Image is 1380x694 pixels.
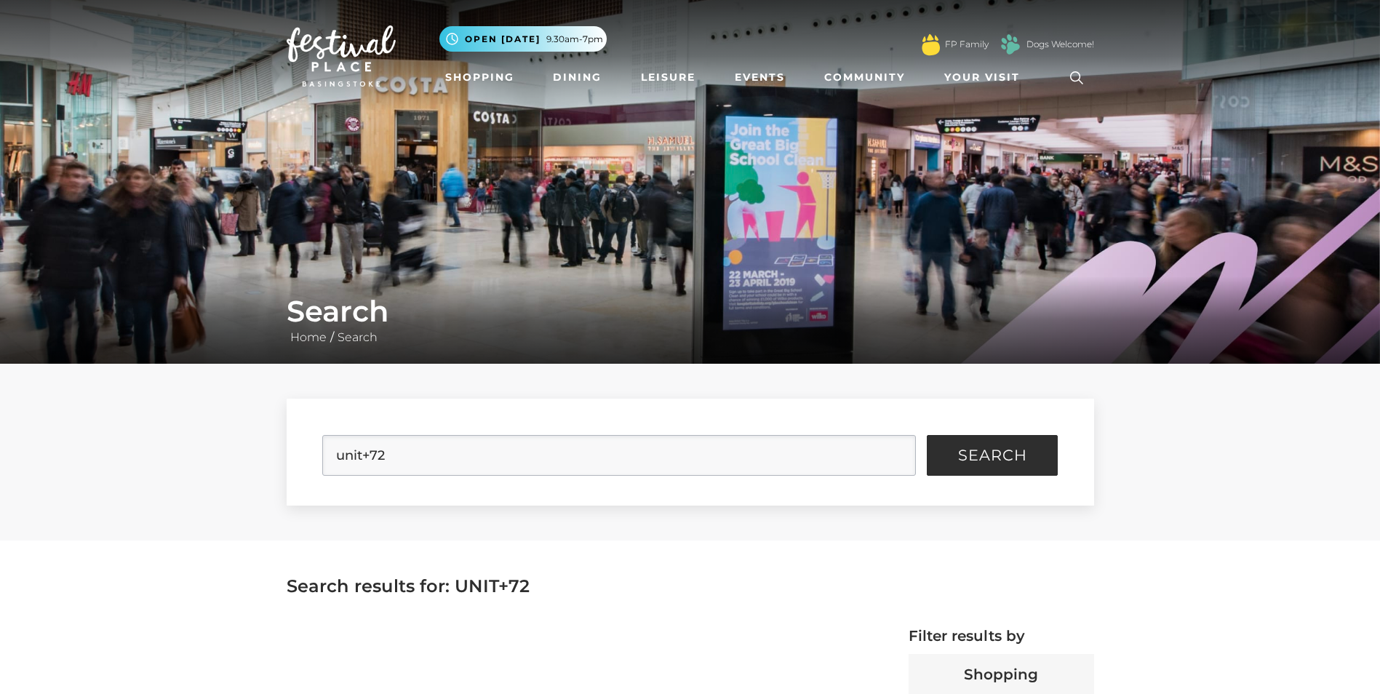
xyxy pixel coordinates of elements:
[944,70,1020,85] span: Your Visit
[729,64,791,91] a: Events
[945,38,989,51] a: FP Family
[465,33,541,46] span: Open [DATE]
[818,64,911,91] a: Community
[322,435,916,476] input: Search Site
[287,294,1094,329] h1: Search
[927,435,1058,476] button: Search
[547,64,607,91] a: Dining
[909,627,1094,645] h4: Filter results by
[439,26,607,52] button: Open [DATE] 9.30am-7pm
[635,64,701,91] a: Leisure
[287,330,330,344] a: Home
[1026,38,1094,51] a: Dogs Welcome!
[287,25,396,87] img: Festival Place Logo
[958,448,1027,463] span: Search
[287,575,530,597] span: Search results for: UNIT+72
[334,330,381,344] a: Search
[938,64,1033,91] a: Your Visit
[546,33,603,46] span: 9.30am-7pm
[276,294,1105,346] div: /
[439,64,520,91] a: Shopping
